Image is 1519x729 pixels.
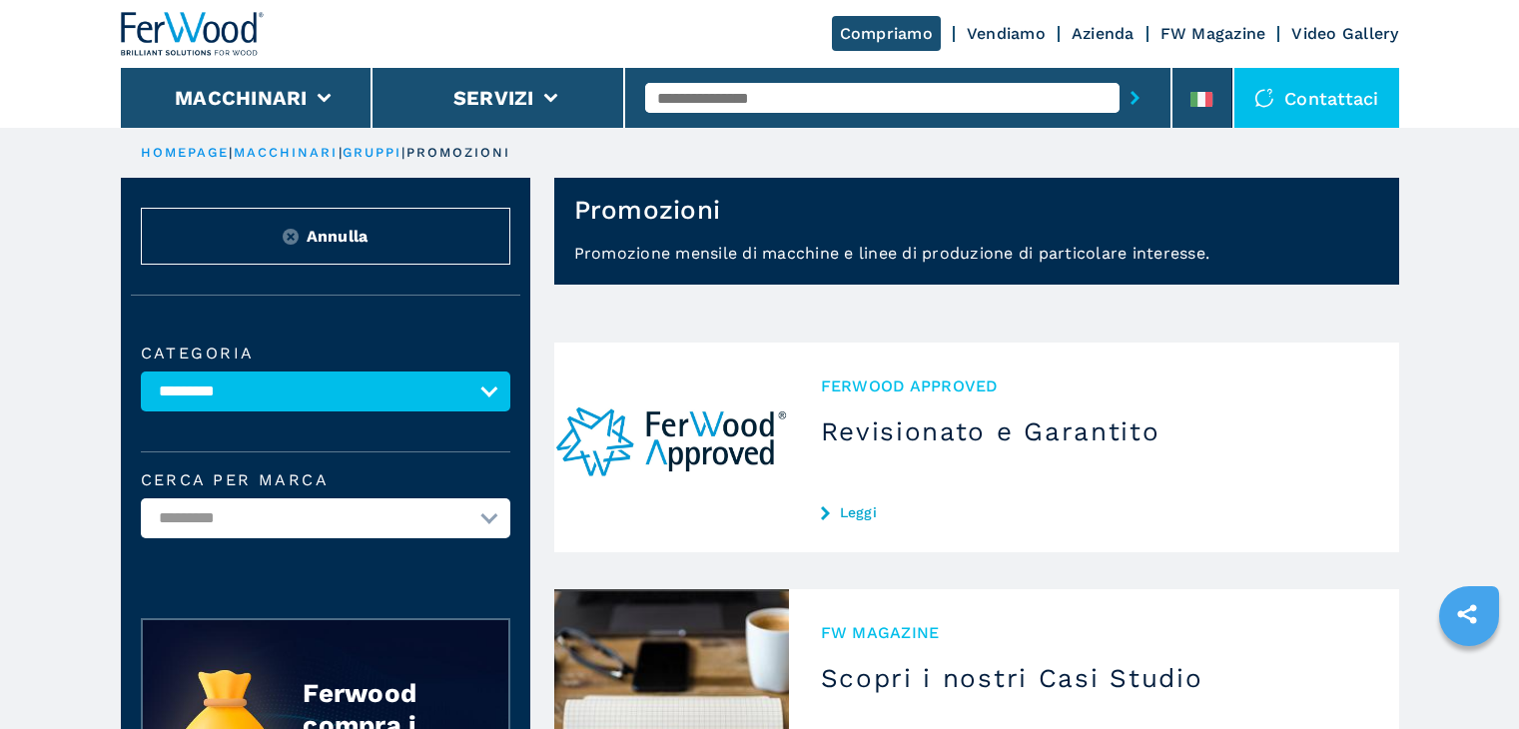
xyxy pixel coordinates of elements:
span: | [229,145,233,160]
img: Reset [283,229,299,245]
button: submit-button [1120,75,1150,121]
button: Servizi [453,86,534,110]
a: sharethis [1442,589,1492,639]
span: | [401,145,405,160]
a: Azienda [1072,24,1135,43]
button: ResetAnnulla [141,208,510,265]
h3: Revisionato e Garantito [821,415,1367,447]
h1: Promozioni [574,194,721,226]
a: gruppi [343,145,402,160]
img: Contattaci [1254,88,1274,108]
img: Revisionato e Garantito [554,343,789,552]
label: Categoria [141,346,510,362]
a: FW Magazine [1160,24,1266,43]
span: Ferwood Approved [821,374,1367,397]
img: Ferwood [121,12,265,56]
a: macchinari [234,145,339,160]
span: Annulla [307,225,369,248]
p: promozioni [406,144,511,162]
h3: Scopri i nostri Casi Studio [821,662,1367,694]
a: Compriamo [832,16,941,51]
a: Vendiamo [967,24,1046,43]
a: Video Gallery [1291,24,1398,43]
button: Macchinari [175,86,308,110]
span: | [339,145,343,160]
a: HOMEPAGE [141,145,230,160]
a: Leggi [821,504,1367,520]
div: Contattaci [1234,68,1399,128]
label: Cerca per marca [141,472,510,488]
p: Promozione mensile di macchine e linee di produzione di particolare interesse. [554,242,1399,285]
span: FW MAGAZINE [821,621,1367,644]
